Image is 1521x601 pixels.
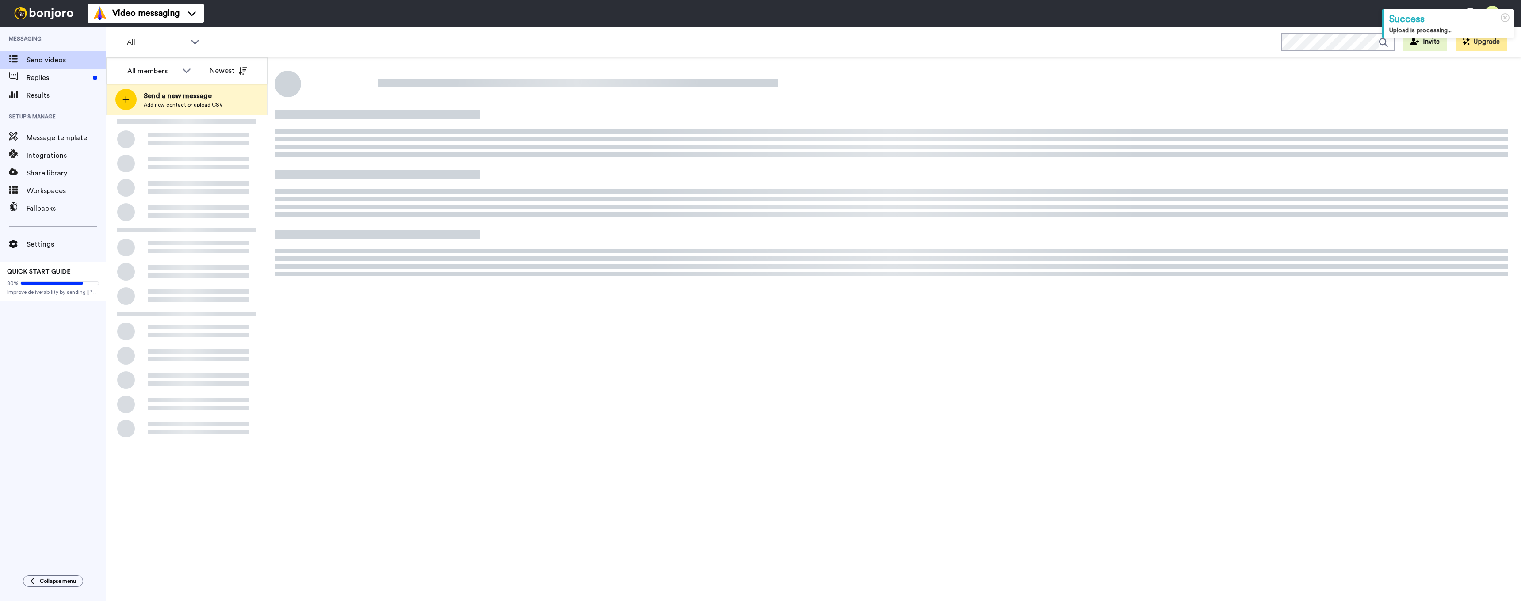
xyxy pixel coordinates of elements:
[23,575,83,587] button: Collapse menu
[144,91,223,101] span: Send a new message
[27,239,106,250] span: Settings
[7,269,71,275] span: QUICK START GUIDE
[112,7,180,19] span: Video messaging
[27,133,106,143] span: Message template
[1389,12,1509,26] div: Success
[144,101,223,108] span: Add new contact or upload CSV
[27,72,89,83] span: Replies
[27,150,106,161] span: Integrations
[7,280,19,287] span: 80%
[11,7,77,19] img: bj-logo-header-white.svg
[27,203,106,214] span: Fallbacks
[27,168,106,179] span: Share library
[1389,26,1509,35] div: Upload is processing...
[203,62,254,80] button: Newest
[1403,33,1447,51] button: Invite
[27,55,106,65] span: Send videos
[7,289,99,296] span: Improve deliverability by sending [PERSON_NAME]’s from your own email
[27,186,106,196] span: Workspaces
[27,90,106,101] span: Results
[93,6,107,20] img: vm-color.svg
[1456,33,1507,51] button: Upgrade
[40,578,76,585] span: Collapse menu
[127,66,178,76] div: All members
[127,37,186,48] span: All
